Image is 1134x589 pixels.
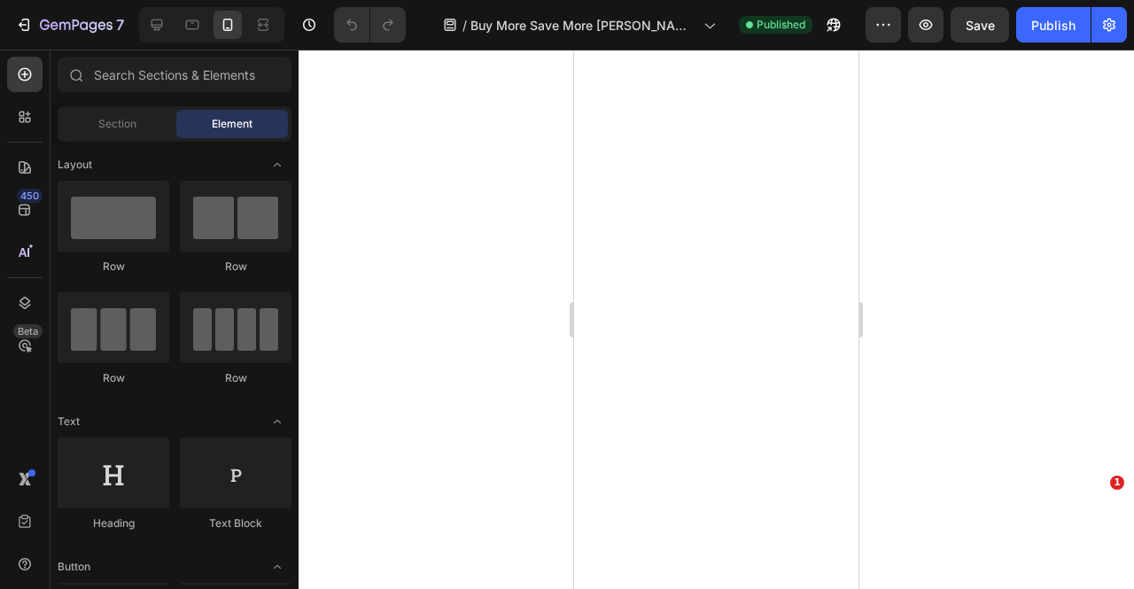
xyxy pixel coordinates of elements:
[263,151,291,179] span: Toggle open
[334,7,406,43] div: Undo/Redo
[1016,7,1091,43] button: Publish
[13,324,43,338] div: Beta
[180,515,291,531] div: Text Block
[462,16,467,35] span: /
[17,189,43,203] div: 450
[58,57,291,92] input: Search Sections & Elements
[1110,476,1124,490] span: 1
[58,370,169,386] div: Row
[574,50,858,589] iframe: Design area
[180,259,291,275] div: Row
[58,259,169,275] div: Row
[58,559,90,575] span: Button
[58,515,169,531] div: Heading
[951,7,1009,43] button: Save
[966,18,995,33] span: Save
[58,157,92,173] span: Layout
[7,7,132,43] button: 7
[180,370,291,386] div: Row
[212,116,252,132] span: Element
[58,414,80,430] span: Text
[1074,502,1116,545] iframe: Intercom live chat
[1031,16,1076,35] div: Publish
[470,16,696,35] span: Buy More Save More [PERSON_NAME]
[757,17,805,33] span: Published
[116,14,124,35] p: 7
[98,116,136,132] span: Section
[263,553,291,581] span: Toggle open
[263,407,291,436] span: Toggle open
